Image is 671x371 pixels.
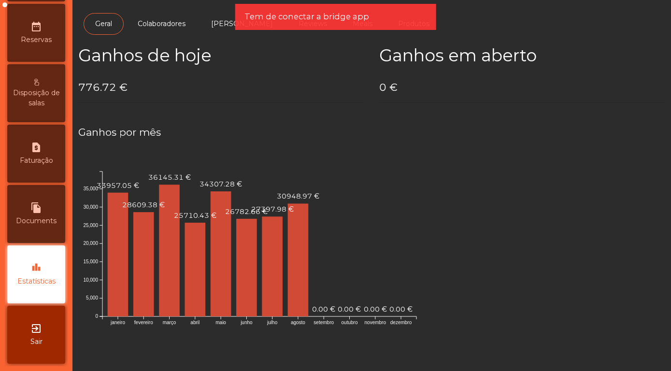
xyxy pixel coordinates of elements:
[30,323,42,334] i: exit_to_app
[379,80,666,95] h4: 0 €
[86,295,98,300] text: 5,000
[83,241,98,246] text: 20,000
[291,320,305,325] text: agosto
[267,320,278,325] text: julho
[251,205,294,214] text: 27397.98 €
[312,305,335,314] text: 0.00 €
[342,320,358,325] text: outubro
[110,320,125,325] text: janeiro
[30,262,42,274] i: leaderboard
[389,305,413,314] text: 0.00 €
[390,320,412,325] text: dezembro
[122,200,165,209] text: 28609.38 €
[30,142,42,153] i: request_page
[21,35,52,45] span: Reservas
[379,45,666,66] h2: Ganhos em aberto
[20,156,53,166] span: Faturação
[16,216,57,226] span: Documents
[83,222,98,228] text: 25,000
[78,80,365,95] h4: 776.72 €
[83,259,98,264] text: 15,000
[83,277,98,283] text: 10,000
[174,211,216,220] text: 25710.43 €
[314,320,334,325] text: setembro
[225,207,268,216] text: 26782.66 €
[163,320,176,325] text: março
[83,204,98,210] text: 30,000
[30,202,42,214] i: file_copy
[84,13,124,35] a: Geral
[244,11,369,23] span: Tem de conectar a bridge app
[338,305,361,314] text: 0.00 €
[126,13,197,35] a: Colaboradores
[364,305,387,314] text: 0.00 €
[78,125,665,140] h4: Ganhos por mês
[17,276,56,286] span: Estatísticas
[97,181,139,190] text: 33957.05 €
[95,314,98,319] text: 0
[134,320,153,325] text: fevereiro
[365,320,386,325] text: novembro
[240,320,253,325] text: junho
[148,173,191,182] text: 36145.31 €
[30,337,43,347] span: Sair
[30,21,42,32] i: date_range
[78,45,365,66] h2: Ganhos de hoje
[200,13,285,35] a: [PERSON_NAME]
[83,186,98,191] text: 35,000
[190,320,200,325] text: abril
[215,320,226,325] text: maio
[277,192,319,200] text: 30948.97 €
[10,88,63,108] span: Disposição de salas
[200,180,242,188] text: 34307.28 €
